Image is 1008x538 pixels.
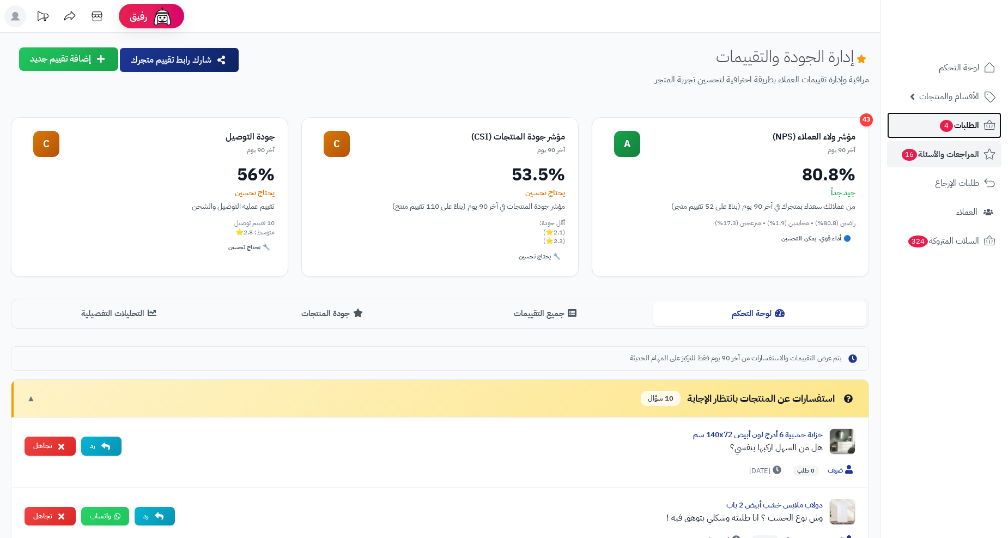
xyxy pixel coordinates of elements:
[224,241,275,254] div: 🔧 يحتاج تحسين
[14,301,227,326] button: التحليلات التفصيلية
[939,118,979,133] span: الطلبات
[350,131,565,143] div: مؤشر جودة المنتجات (CSI)
[614,131,640,157] div: A
[716,47,869,65] h1: إدارة الجودة والتقييمات
[184,511,823,524] div: وش نوع الخشب ؟ انا طلبته وشكلي بتوهق فيه !
[135,507,175,526] button: رد
[793,466,819,476] span: 0 طلب
[27,392,35,405] span: ▼
[829,428,855,455] img: Product
[956,204,977,220] span: العملاء
[350,146,565,155] div: آخر 90 يوم
[726,499,823,511] a: دولاب ملابس خشب أبيض 2 باب
[653,301,866,326] button: لوحة التحكم
[605,219,855,228] div: راضين (80.8%) • محايدين (1.9%) • منزعجين (17.3%)
[130,10,147,23] span: رفيق
[315,201,565,212] div: مؤشر جودة المنتجات في آخر 90 يوم (بناءً على 110 تقييم منتج)
[630,353,841,364] span: يتم عرض التقييمات والاستفسارات من آخر 90 يوم فقط للتركيز على المهام الحديثة
[887,55,1001,81] a: لوحة التحكم
[749,466,784,476] span: [DATE]
[33,131,59,157] div: C
[25,437,76,456] button: تجاهل
[901,147,979,162] span: المراجعات والأسئلة
[641,391,855,407] div: استفسارات عن المنتجات بانتظار الإجابة
[693,429,823,440] a: خزانة خشبية 6 أدرج لون أبيض 140x72 سم
[919,89,979,104] span: الأقسام والمنتجات
[440,301,653,326] button: جميع التقييمات
[248,74,869,86] p: مراقبة وإدارة تقييمات العملاء بطريقة احترافية لتحسين تجربة المتجر
[887,141,1001,167] a: المراجعات والأسئلة16
[315,166,565,183] div: 53.5%
[59,131,275,143] div: جودة التوصيل
[640,131,855,143] div: مؤشر ولاء العملاء (NPS)
[641,391,681,407] span: 10 سؤال
[605,166,855,183] div: 80.8%
[315,219,565,246] div: أقل جودة: (2.1⭐) (2.3⭐)
[25,188,275,198] div: يحتاج تحسين
[935,176,979,191] span: طلبات الإرجاع
[25,201,275,212] div: تقييم عملية التوصيل والشحن
[81,437,122,456] button: رد
[887,228,1001,254] a: السلات المتروكة324
[777,232,855,245] div: 🔵 أداء قوي، يمكن التحسين
[902,149,917,161] span: 16
[605,201,855,212] div: من عملائك سعداء بمتجرك في آخر 90 يوم (بناءً على 52 تقييم متجر)
[315,188,565,198] div: يحتاج تحسين
[860,113,873,126] div: 43
[81,507,129,526] a: واتساب
[640,146,855,155] div: آخر 90 يوم
[887,170,1001,196] a: طلبات الإرجاع
[828,465,855,476] span: ضيف
[59,146,275,155] div: آخر 90 يوم
[887,199,1001,225] a: العملاء
[939,60,979,75] span: لوحة التحكم
[940,120,953,132] span: 4
[605,188,855,198] div: جيد جداً
[887,112,1001,138] a: الطلبات4
[151,5,173,27] img: ai-face.png
[29,5,56,30] a: تحديثات المنصة
[25,219,275,237] div: 10 تقييم توصيل متوسط: 2.8⭐
[227,301,440,326] button: جودة المنتجات
[324,131,350,157] div: C
[25,166,275,183] div: 56%
[907,233,979,249] span: السلات المتروكة
[120,48,239,72] button: شارك رابط تقييم متجرك
[829,499,855,525] img: Product
[19,47,118,71] button: إضافة تقييم جديد
[25,507,76,526] button: تجاهل
[130,441,823,454] div: هل من السهل اركبها بنفسي؟
[934,29,998,52] img: logo-2.png
[514,250,565,263] div: 🔧 يحتاج تحسين
[908,235,928,247] span: 324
